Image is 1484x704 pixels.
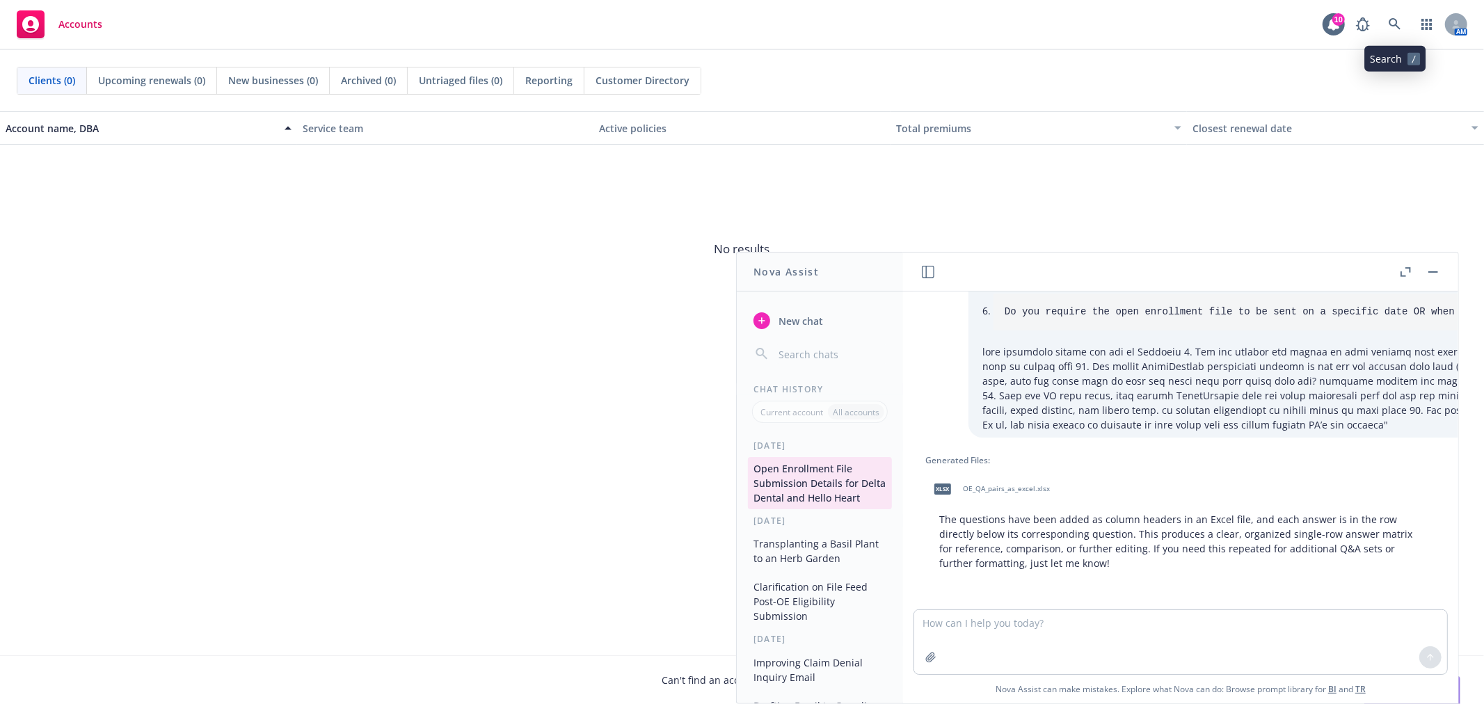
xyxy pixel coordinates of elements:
[341,73,396,88] span: Archived (0)
[525,73,573,88] span: Reporting
[1355,683,1366,695] a: TR
[925,472,1053,506] div: xlsxOE_QA_pairs_as_excel.xlsx
[58,19,102,30] span: Accounts
[1413,10,1441,38] a: Switch app
[748,575,892,627] button: Clarification on File Feed Post-OE Eligibility Submission
[776,314,823,328] span: New chat
[909,675,1453,703] span: Nova Assist can make mistakes. Explore what Nova can do: Browse prompt library for and
[1187,111,1484,145] button: Closest renewal date
[939,512,1422,570] p: The questions have been added as column headers in an Excel file, and each answer is in the row d...
[760,406,823,418] p: Current account
[1332,13,1345,26] div: 10
[748,651,892,689] button: Improving Claim Denial Inquiry Email
[737,633,903,645] div: [DATE]
[748,457,892,509] button: Open Enrollment File Submission Details for Delta Dental and Hello Heart
[593,111,891,145] button: Active policies
[753,264,819,279] h1: Nova Assist
[1381,10,1409,38] a: Search
[596,73,689,88] span: Customer Directory
[963,484,1050,493] span: OE_QA_pairs_as_excel.xlsx
[896,121,1167,136] div: Total premiums
[228,73,318,88] span: New businesses (0)
[11,5,108,44] a: Accounts
[748,532,892,570] button: Transplanting a Basil Plant to an Herb Garden
[98,73,205,88] span: Upcoming renewals (0)
[925,454,1436,466] div: Generated Files:
[748,308,892,333] button: New chat
[419,73,502,88] span: Untriaged files (0)
[1328,683,1337,695] a: BI
[833,406,879,418] p: All accounts
[737,383,903,395] div: Chat History
[1192,121,1463,136] div: Closest renewal date
[737,515,903,527] div: [DATE]
[303,121,589,136] div: Service team
[891,111,1188,145] button: Total premiums
[6,121,276,136] div: Account name, DBA
[599,121,885,136] div: Active policies
[1349,10,1377,38] a: Report a Bug
[776,344,886,364] input: Search chats
[662,673,822,687] span: Can't find an account?
[737,440,903,451] div: [DATE]
[297,111,594,145] button: Service team
[29,73,75,88] span: Clients (0)
[934,483,951,494] span: xlsx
